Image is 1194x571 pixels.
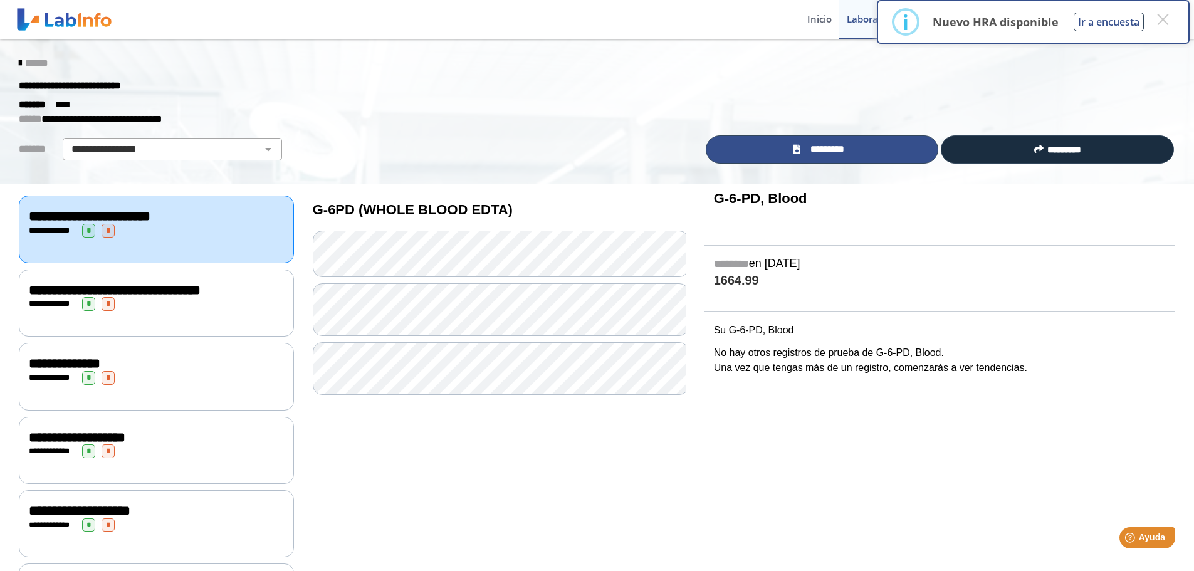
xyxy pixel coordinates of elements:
div: i [903,11,909,33]
b: G-6PD (WHOLE BLOOD EDTA) [313,202,513,217]
p: Su G-6-PD, Blood [714,323,1166,338]
p: No hay otros registros de prueba de G-6-PD, Blood. Una vez que tengas más de un registro, comenza... [714,345,1166,375]
p: Nuevo HRA disponible [933,14,1059,29]
b: G-6-PD, Blood [714,191,807,206]
button: Close this dialog [1151,8,1174,31]
button: Ir a encuesta [1074,13,1144,31]
iframe: Help widget launcher [1082,522,1180,557]
h5: en [DATE] [714,257,1166,271]
h4: 1664.99 [714,273,1166,289]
